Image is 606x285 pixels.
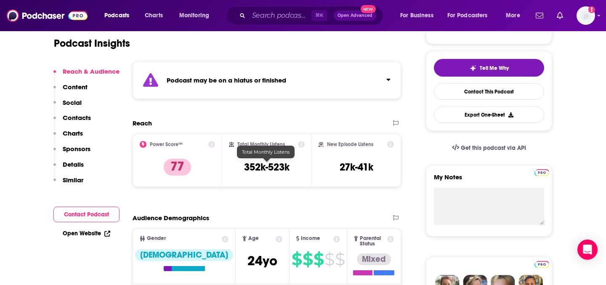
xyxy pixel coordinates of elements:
a: Open Website [63,230,110,237]
img: User Profile [577,6,595,25]
span: More [506,10,520,21]
span: Gender [147,236,166,241]
p: 77 [164,159,191,176]
button: Open AdvancedNew [334,11,376,21]
span: Monitoring [179,10,209,21]
span: 24 yo [247,253,277,269]
span: $ [314,253,324,266]
span: $ [292,253,302,266]
p: Details [63,160,84,168]
span: Open Advanced [338,13,372,18]
h2: Total Monthly Listens [237,141,285,147]
span: For Podcasters [447,10,488,21]
button: Charts [53,129,83,145]
button: Details [53,160,84,176]
h2: Power Score™ [150,141,183,147]
span: Age [248,236,259,241]
svg: Add a profile image [588,6,595,13]
p: Charts [63,129,83,137]
span: Income [301,236,320,241]
span: For Business [400,10,433,21]
button: Reach & Audience [53,67,120,83]
label: My Notes [434,173,544,188]
span: Logged in as mmaugeri_hunter [577,6,595,25]
button: Show profile menu [577,6,595,25]
button: open menu [442,9,500,22]
span: Get this podcast via API [461,144,526,152]
h2: New Episode Listens [327,141,373,147]
p: Social [63,99,82,107]
span: Charts [145,10,163,21]
button: Similar [53,176,83,192]
button: open menu [173,9,220,22]
a: Pro website [534,260,549,268]
section: Click to expand status details [133,61,401,99]
img: tell me why sparkle [470,65,476,72]
span: Parental Status [360,236,386,247]
h3: 27k-41k [340,161,373,173]
img: Podchaser Pro [534,169,549,176]
p: Similar [63,176,83,184]
button: Social [53,99,82,114]
a: Contact This Podcast [434,83,544,100]
h1: Podcast Insights [54,37,130,50]
img: Podchaser - Follow, Share and Rate Podcasts [7,8,88,24]
a: Charts [139,9,168,22]
button: Contacts [53,114,91,129]
h3: 352k-523k [244,161,290,173]
span: $ [303,253,313,266]
span: New [361,5,376,13]
button: Sponsors [53,145,90,160]
div: Search podcasts, credits, & more... [234,6,391,25]
div: Open Intercom Messenger [577,240,598,260]
span: Tell Me Why [480,65,509,72]
span: $ [335,253,345,266]
p: Reach & Audience [63,67,120,75]
img: Podchaser Pro [534,261,549,268]
input: Search podcasts, credits, & more... [249,9,311,22]
button: Content [53,83,88,99]
button: Export One-Sheet [434,107,544,123]
span: Total Monthly Listens [242,149,290,155]
h2: Audience Demographics [133,214,209,222]
p: Contacts [63,114,91,122]
button: tell me why sparkleTell Me Why [434,59,544,77]
p: Content [63,83,88,91]
span: $ [324,253,334,266]
h2: Reach [133,119,152,127]
a: Pro website [534,168,549,176]
p: Sponsors [63,145,90,153]
button: open menu [394,9,444,22]
a: Get this podcast via API [445,138,533,158]
div: Mixed [357,253,391,265]
button: open menu [98,9,140,22]
button: open menu [500,9,531,22]
button: Contact Podcast [53,207,120,222]
strong: Podcast may be on a hiatus or finished [167,76,286,84]
span: ⌘ K [311,10,327,21]
a: Show notifications dropdown [553,8,566,23]
div: [DEMOGRAPHIC_DATA] [135,249,233,261]
a: Show notifications dropdown [532,8,547,23]
span: Podcasts [104,10,129,21]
